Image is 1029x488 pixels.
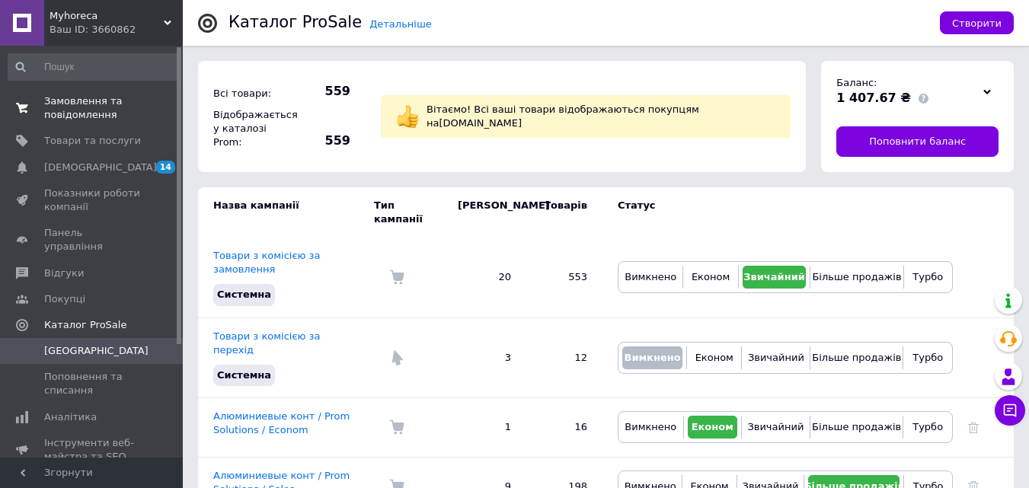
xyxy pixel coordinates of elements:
span: Вимкнено [624,352,680,363]
a: Товари з комісією за перехід [213,330,320,356]
a: Детальніше [369,18,432,30]
button: Економ [688,416,737,439]
td: 12 [526,317,602,398]
td: 553 [526,238,602,317]
div: Відображається у каталозі Prom: [209,104,293,154]
button: Турбо [908,266,948,289]
span: Більше продажів [812,271,901,282]
span: Відгуки [44,266,84,280]
button: Турбо [907,346,948,369]
span: Інструменти веб-майстра та SEO [44,436,141,464]
span: Економ [692,421,733,432]
button: Звичайний [743,266,807,289]
img: Комісія за замовлення [389,419,404,435]
span: Системна [217,289,271,300]
a: Поповнити баланс [836,126,999,157]
span: Замовлення та повідомлення [44,94,141,122]
span: Поповнити баланс [869,135,966,148]
td: Назва кампанії [198,187,374,238]
span: Турбо [912,421,943,432]
span: Показники роботи компанії [44,187,141,214]
a: Товари з комісією за замовлення [213,250,320,275]
div: Ваш ID: 3660862 [50,23,183,37]
span: Турбо [912,352,943,363]
button: Вимкнено [622,266,679,289]
button: Вимкнено [622,416,679,439]
td: 20 [443,238,526,317]
span: Товари та послуги [44,134,141,148]
span: Баланс: [836,77,877,88]
button: Створити [940,11,1014,34]
span: Панель управління [44,226,141,254]
span: 559 [297,83,350,100]
span: 559 [297,132,350,149]
span: Звичайний [747,421,804,432]
button: Більше продажів [814,416,899,439]
span: Myhoreca [50,9,164,23]
span: Звичайний [748,352,804,363]
button: Більше продажів [814,266,899,289]
button: Турбо [907,416,948,439]
span: Більше продажів [812,421,901,432]
a: Видалити [968,421,979,432]
td: 1 [443,398,526,457]
img: Комісія за замовлення [389,270,404,285]
span: 1 407.67 ₴ [836,91,911,105]
span: Турбо [912,271,943,282]
span: Покупці [44,292,85,306]
button: Вимкнено [622,346,682,369]
span: Більше продажів [812,352,901,363]
td: 3 [443,317,526,398]
img: Комісія за перехід [389,350,404,365]
span: Вимкнено [625,421,676,432]
span: Економ [695,352,733,363]
span: Поповнення та списання [44,370,141,397]
div: Вітаємо! Всі ваші товари відображаються покупцям на [DOMAIN_NAME] [423,99,779,134]
span: 14 [156,161,175,174]
td: Товарів [526,187,602,238]
span: Економ [692,271,730,282]
div: Всі товари: [209,83,293,104]
td: Статус [602,187,953,238]
span: Створити [952,18,1002,29]
span: Каталог ProSale [44,318,126,332]
button: Чат з покупцем [995,395,1025,426]
button: Більше продажів [814,346,899,369]
span: Аналітика [44,410,97,424]
td: 16 [526,398,602,457]
a: Алюминиевые конт / Prom Solutions / Econom [213,410,350,435]
span: Системна [217,369,271,381]
button: Економ [691,346,737,369]
span: [DEMOGRAPHIC_DATA] [44,161,157,174]
span: [GEOGRAPHIC_DATA] [44,344,149,358]
div: Каталог ProSale [228,14,362,30]
button: Звичайний [746,346,806,369]
span: Звичайний [743,271,805,282]
button: Звичайний [746,416,806,439]
button: Економ [687,266,733,289]
img: :+1: [396,105,419,128]
td: [PERSON_NAME] [443,187,526,238]
td: Тип кампанії [374,187,443,238]
span: Вимкнено [625,271,676,282]
input: Пошук [8,53,180,81]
